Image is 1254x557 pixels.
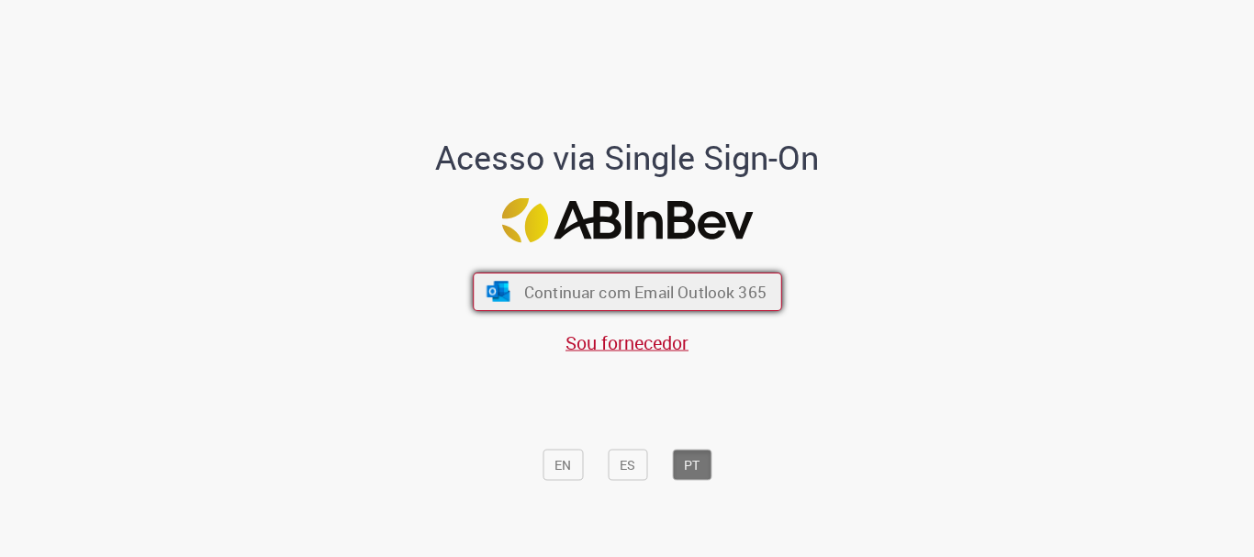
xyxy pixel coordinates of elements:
a: Sou fornecedor [565,330,689,355]
button: PT [672,450,711,481]
img: Logo ABInBev [501,198,753,243]
span: Continuar com Email Outlook 365 [523,282,766,303]
img: ícone Azure/Microsoft 360 [485,282,511,302]
button: EN [543,450,583,481]
button: ES [608,450,647,481]
h1: Acesso via Single Sign-On [373,139,882,176]
button: ícone Azure/Microsoft 360 Continuar com Email Outlook 365 [473,273,782,311]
